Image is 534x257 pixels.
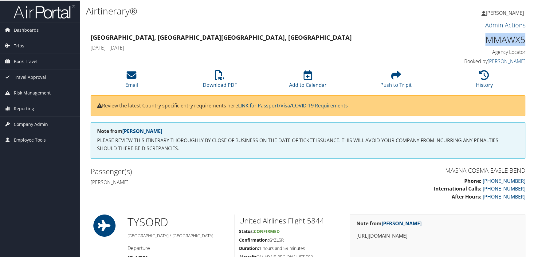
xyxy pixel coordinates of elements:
h4: [DATE] - [DATE] [91,44,414,50]
a: [PERSON_NAME] [122,127,162,134]
a: [PERSON_NAME] [488,57,525,64]
span: [PERSON_NAME] [486,9,524,16]
a: [PERSON_NAME] [481,3,530,22]
span: Travel Approval [14,69,46,84]
a: [PHONE_NUMBER] [483,185,525,191]
strong: After Hours: [452,193,481,199]
img: airportal-logo.png [14,4,75,18]
h1: TYS ORD [128,214,229,229]
a: LINK for Passport/Visa/COVID-19 Requirements [238,102,348,108]
a: Email [125,73,138,88]
span: Company Admin [14,116,48,131]
strong: International Calls: [434,185,481,191]
a: [PHONE_NUMBER] [483,177,525,184]
h4: Booked by [424,57,525,64]
strong: Phone: [464,177,481,184]
h4: Departure [128,244,229,251]
h2: United Airlines Flight 5844 [239,215,340,225]
span: Book Travel [14,53,37,69]
a: Admin Actions [485,20,525,29]
a: Add to Calendar [289,73,327,88]
span: Employee Tools [14,132,46,147]
a: [PHONE_NUMBER] [483,193,525,199]
p: [URL][DOMAIN_NAME] [356,231,519,239]
a: History [476,73,493,88]
strong: Note from [356,219,422,226]
h4: Agency Locator [424,48,525,55]
strong: [GEOGRAPHIC_DATA], [GEOGRAPHIC_DATA] [GEOGRAPHIC_DATA], [GEOGRAPHIC_DATA] [91,33,352,41]
strong: Note from [97,127,162,134]
a: [PERSON_NAME] [382,219,422,226]
h5: 1 hours and 59 minutes [239,245,340,251]
p: PLEASE REVIEW THIS ITINERARY THOROUGHLY BY CLOSE OF BUSINESS ON THE DATE OF TICKET ISSUANCE. THIS... [97,136,519,152]
h1: Airtinerary® [86,4,382,17]
a: Push to Tripit [381,73,412,88]
h4: [PERSON_NAME] [91,178,304,185]
p: Review the latest Country specific entry requirements here [97,101,519,109]
a: Download PDF [203,73,237,88]
strong: Status: [239,228,254,234]
h2: Passenger(s) [91,166,304,176]
h5: GYZL5R [239,236,340,243]
span: Dashboards [14,22,39,37]
span: Risk Management [14,85,51,100]
h1: MMAWX5 [424,33,525,46]
strong: Confirmation: [239,236,269,242]
span: Confirmed [254,228,280,234]
strong: Duration: [239,245,259,251]
span: Reporting [14,100,34,116]
h3: MAGNA COSMA EAGLE BEND [313,166,526,174]
span: Trips [14,38,24,53]
h5: [GEOGRAPHIC_DATA] / [GEOGRAPHIC_DATA] [128,232,229,238]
